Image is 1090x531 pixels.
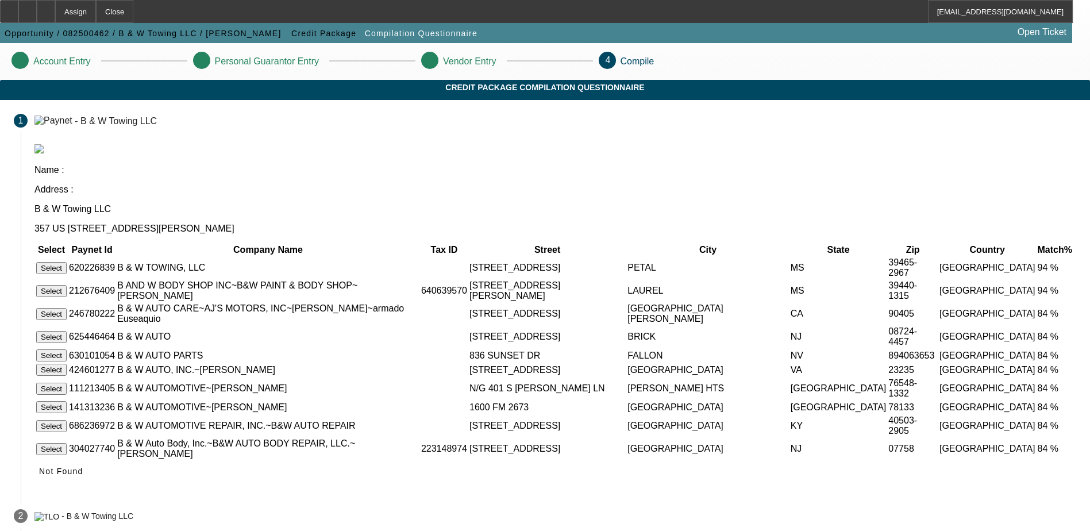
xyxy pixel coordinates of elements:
[117,244,419,256] th: Company Name
[469,438,626,460] td: [STREET_ADDRESS]
[9,83,1081,92] span: Credit Package Compilation Questionnaire
[790,326,887,348] td: NJ
[61,512,133,521] div: - B & W Towing LLC
[627,378,789,399] td: [PERSON_NAME] HTS
[117,415,419,437] td: B & W AUTOMOTIVE REPAIR, INC.~B&W AUTO REPAIR
[888,349,938,362] td: 894063653
[68,257,115,279] td: 620226839
[1037,438,1073,460] td: 84 %
[36,349,67,361] button: Select
[75,116,157,125] div: - B & W Towing LLC
[790,378,887,399] td: [GEOGRAPHIC_DATA]
[888,378,938,399] td: 76548-1332
[939,378,1036,399] td: [GEOGRAPHIC_DATA]
[36,331,67,343] button: Select
[1013,22,1071,42] a: Open Ticket
[68,303,115,325] td: 246780222
[939,257,1036,279] td: [GEOGRAPHIC_DATA]
[36,364,67,376] button: Select
[939,326,1036,348] td: [GEOGRAPHIC_DATA]
[627,349,789,362] td: FALLON
[888,415,938,437] td: 40503-2905
[215,56,319,67] p: Personal Guarantor Entry
[34,165,1076,175] p: Name :
[469,303,626,325] td: [STREET_ADDRESS]
[621,56,654,67] p: Compile
[888,438,938,460] td: 07758
[790,244,887,256] th: State
[36,420,67,432] button: Select
[34,184,1076,195] p: Address :
[68,349,115,362] td: 630101054
[36,244,67,256] th: Select
[18,116,24,126] span: 1
[117,349,419,362] td: B & W AUTO PARTS
[888,363,938,376] td: 23235
[117,378,419,399] td: B & W AUTOMOTIVE~[PERSON_NAME]
[627,415,789,437] td: [GEOGRAPHIC_DATA]
[939,303,1036,325] td: [GEOGRAPHIC_DATA]
[939,280,1036,302] td: [GEOGRAPHIC_DATA]
[1037,378,1073,399] td: 84 %
[790,280,887,302] td: MS
[34,224,1076,234] p: 357 US [STREET_ADDRESS][PERSON_NAME]
[469,401,626,414] td: 1600 FM 2673
[790,401,887,414] td: [GEOGRAPHIC_DATA]
[888,244,938,256] th: Zip
[1037,415,1073,437] td: 84 %
[790,438,887,460] td: NJ
[469,280,626,302] td: [STREET_ADDRESS][PERSON_NAME]
[469,363,626,376] td: [STREET_ADDRESS]
[888,257,938,279] td: 39465-2967
[790,257,887,279] td: MS
[421,280,468,302] td: 640639570
[36,285,67,297] button: Select
[362,23,480,44] button: Compilation Questionnaire
[68,438,115,460] td: 304027740
[36,383,67,395] button: Select
[39,467,83,476] span: Not Found
[1037,326,1073,348] td: 84 %
[627,303,789,325] td: [GEOGRAPHIC_DATA][PERSON_NAME]
[606,55,611,65] span: 4
[888,326,938,348] td: 08724-4457
[790,363,887,376] td: VA
[68,378,115,399] td: 111213405
[888,401,938,414] td: 78133
[469,378,626,399] td: N/G 401 S [PERSON_NAME] LN
[33,56,91,67] p: Account Entry
[1037,363,1073,376] td: 84 %
[469,244,626,256] th: Street
[627,244,789,256] th: City
[790,349,887,362] td: NV
[68,363,115,376] td: 424601277
[117,280,419,302] td: B AND W BODY SHOP INC~B&W PAINT & BODY SHOP~[PERSON_NAME]
[469,415,626,437] td: [STREET_ADDRESS]
[469,257,626,279] td: [STREET_ADDRESS]
[627,257,789,279] td: PETAL
[939,349,1036,362] td: [GEOGRAPHIC_DATA]
[34,512,59,521] img: TLO
[68,326,115,348] td: 625446464
[888,303,938,325] td: 90405
[18,511,24,521] span: 2
[117,401,419,414] td: B & W AUTOMOTIVE~[PERSON_NAME]
[1037,401,1073,414] td: 84 %
[939,244,1036,256] th: Country
[36,401,67,413] button: Select
[627,401,789,414] td: [GEOGRAPHIC_DATA]
[443,56,496,67] p: Vendor Entry
[1037,303,1073,325] td: 84 %
[117,438,419,460] td: B & W Auto Body, Inc.~B&W AUTO BODY REPAIR, LLC.~[PERSON_NAME]
[939,363,1036,376] td: [GEOGRAPHIC_DATA]
[939,401,1036,414] td: [GEOGRAPHIC_DATA]
[1037,244,1073,256] th: Match%
[365,29,477,38] span: Compilation Questionnaire
[790,303,887,325] td: CA
[36,308,67,320] button: Select
[117,303,419,325] td: B & W AUTO CARE~AJ'S MOTORS, INC~[PERSON_NAME]~armado Euseaquio
[469,349,626,362] td: 836 SUNSET DR
[627,326,789,348] td: BRICK
[34,204,1076,214] p: B & W Towing LLC
[1037,280,1073,302] td: 94 %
